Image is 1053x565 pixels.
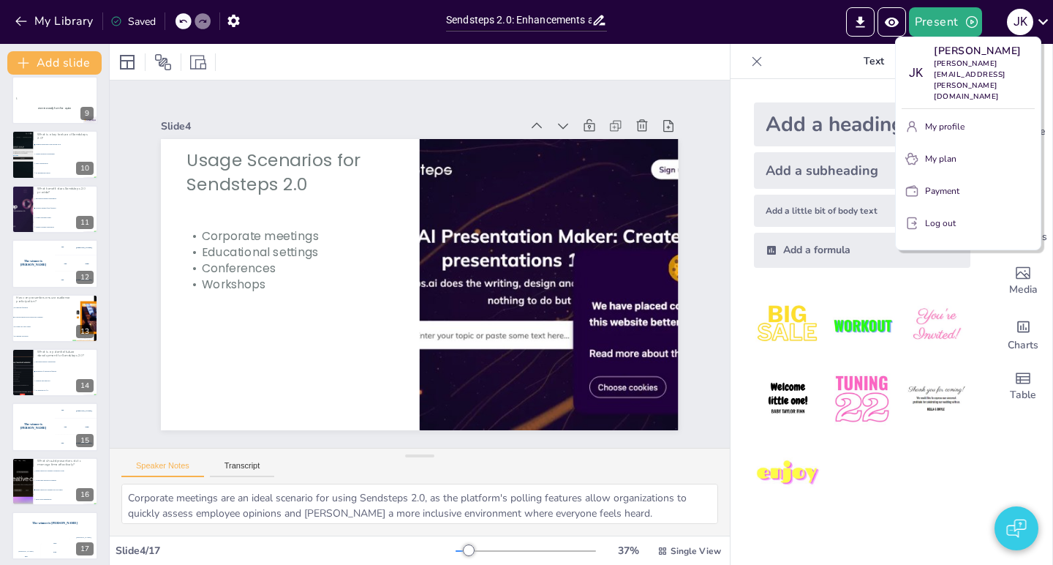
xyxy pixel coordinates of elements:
p: My profile [925,120,965,133]
p: Payment [925,184,959,198]
button: My profile [902,115,1035,138]
p: [PERSON_NAME] [934,43,1035,59]
button: My plan [902,147,1035,171]
div: J K [902,60,928,86]
button: Log out [902,212,1035,235]
p: My plan [925,152,956,165]
p: Log out [925,217,956,230]
button: Payment [902,179,1035,203]
p: [PERSON_NAME][EMAIL_ADDRESS][PERSON_NAME][DOMAIN_NAME] [934,59,1035,102]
